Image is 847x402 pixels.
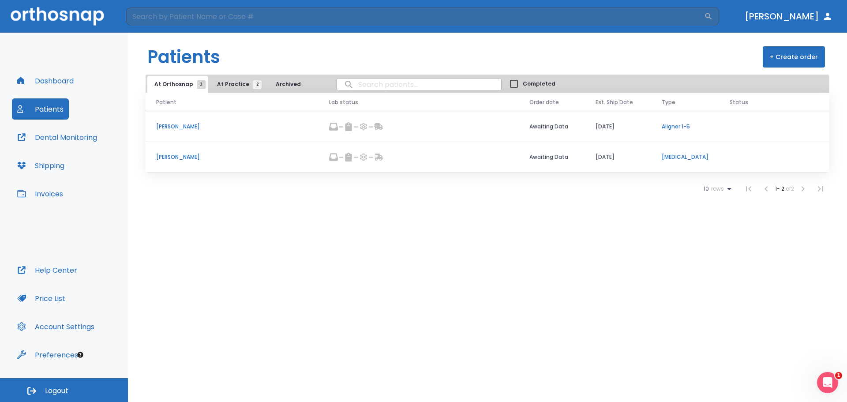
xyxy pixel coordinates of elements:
span: Logout [45,386,68,396]
button: [PERSON_NAME] [741,8,836,24]
iframe: Intercom live chat [817,372,838,393]
button: Shipping [12,155,70,176]
img: Orthosnap [11,7,104,25]
button: Archived [266,76,310,93]
input: search [337,76,501,93]
td: Awaiting Data [519,142,585,173]
span: of 2 [786,185,794,192]
p: [MEDICAL_DATA] [662,153,708,161]
span: 3 [197,80,206,89]
span: rows [709,186,724,192]
td: [DATE] [585,142,651,173]
p: Aligner 1-5 [662,123,708,131]
span: Type [662,98,675,106]
span: Order date [529,98,559,106]
h1: Patients [147,44,220,70]
span: Status [730,98,748,106]
p: [PERSON_NAME] [156,153,308,161]
button: Preferences [12,344,83,365]
span: Completed [523,80,555,88]
span: 10 [704,186,709,192]
button: Invoices [12,183,68,204]
button: + Create order [763,46,825,68]
button: Price List [12,288,71,309]
button: Dashboard [12,70,79,91]
span: Patient [156,98,176,106]
span: 2 [253,80,262,89]
div: Tooltip anchor [76,351,84,359]
span: 1 - 2 [775,185,786,192]
input: Search by Patient Name or Case # [126,8,704,25]
span: 1 [835,372,842,379]
button: Account Settings [12,316,100,337]
span: At Orthosnap [154,80,201,88]
p: [PERSON_NAME] [156,123,308,131]
td: [DATE] [585,112,651,142]
td: Awaiting Data [519,112,585,142]
span: Est. Ship Date [596,98,633,106]
button: Patients [12,98,69,120]
button: Dental Monitoring [12,127,102,148]
button: Help Center [12,259,82,281]
span: At Practice [217,80,257,88]
span: Lab status [329,98,358,106]
div: tabs [147,76,312,93]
